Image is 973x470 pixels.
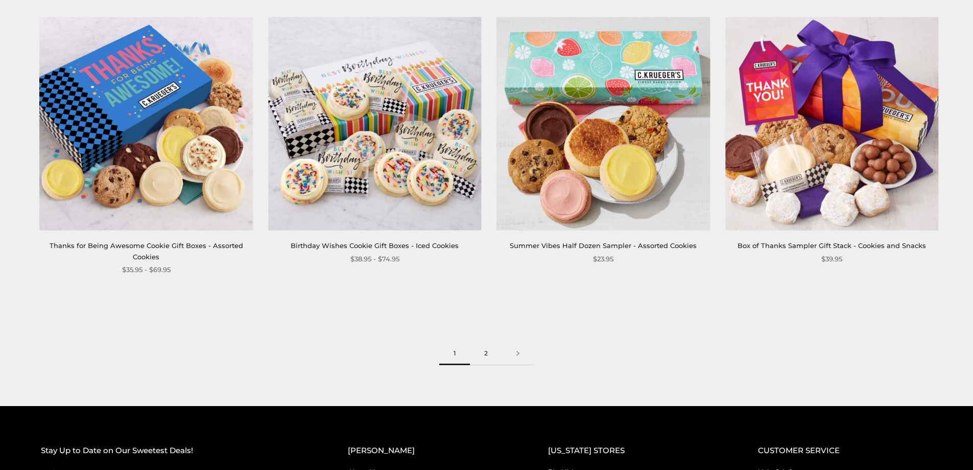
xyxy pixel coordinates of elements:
[470,342,502,365] a: 2
[502,342,534,365] a: Next page
[548,444,717,457] h2: [US_STATE] STORES
[738,241,926,250] a: Box of Thanks Sampler Gift Stack - Cookies and Snacks
[725,17,938,230] img: Box of Thanks Sampler Gift Stack - Cookies and Snacks
[510,241,697,250] a: Summer Vibes Half Dozen Sampler - Assorted Cookies
[41,444,307,457] h2: Stay Up to Date on Our Sweetest Deals!
[348,444,507,457] h2: [PERSON_NAME]
[122,264,171,275] span: $35.95 - $69.95
[268,17,481,230] img: Birthday Wishes Cookie Gift Boxes - Iced Cookies
[821,254,842,264] span: $39.95
[8,431,106,462] iframe: Sign Up via Text for Offers
[40,17,253,230] img: Thanks for Being Awesome Cookie Gift Boxes - Assorted Cookies
[439,342,470,365] span: 1
[291,241,459,250] a: Birthday Wishes Cookie Gift Boxes - Iced Cookies
[350,254,399,264] span: $38.95 - $74.95
[50,241,243,260] a: Thanks for Being Awesome Cookie Gift Boxes - Assorted Cookies
[758,444,932,457] h2: CUSTOMER SERVICE
[497,17,710,230] img: Summer Vibes Half Dozen Sampler - Assorted Cookies
[593,254,613,264] span: $23.95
